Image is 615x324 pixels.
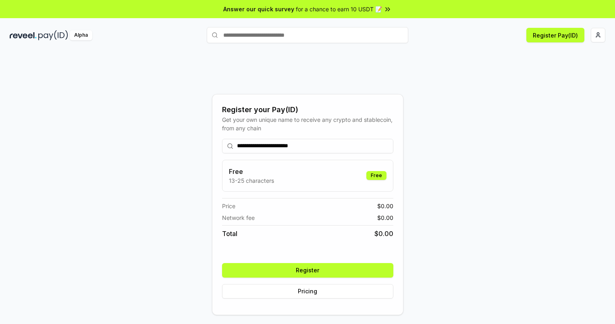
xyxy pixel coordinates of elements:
[229,176,274,185] p: 13-25 characters
[229,167,274,176] h3: Free
[70,30,92,40] div: Alpha
[222,202,235,210] span: Price
[222,104,393,115] div: Register your Pay(ID)
[38,30,68,40] img: pay_id
[223,5,294,13] span: Answer our quick survey
[296,5,382,13] span: for a chance to earn 10 USDT 📝
[366,171,386,180] div: Free
[526,28,584,42] button: Register Pay(ID)
[377,202,393,210] span: $ 0.00
[222,284,393,299] button: Pricing
[222,263,393,278] button: Register
[377,213,393,222] span: $ 0.00
[222,213,255,222] span: Network fee
[222,115,393,132] div: Get your own unique name to receive any crypto and stablecoin, from any chain
[374,229,393,238] span: $ 0.00
[10,30,37,40] img: reveel_dark
[222,229,237,238] span: Total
